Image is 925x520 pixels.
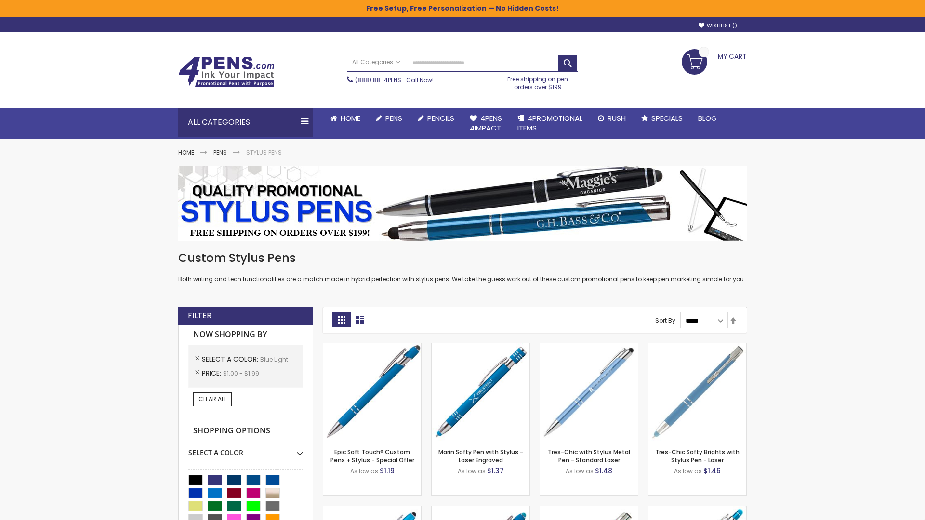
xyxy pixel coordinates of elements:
span: All Categories [352,58,400,66]
a: Home [178,148,194,156]
a: Rush [590,108,634,129]
span: Price [202,368,223,378]
a: All Categories [347,54,405,70]
a: Wishlist [699,22,737,29]
span: $1.48 [595,466,612,476]
a: Tres-Chic Touch Pen - Standard Laser-Blue - Light [540,506,638,514]
div: Select A Color [188,441,303,457]
strong: Now Shopping by [188,325,303,345]
a: Tres-Chic Softy Brights with Stylus Pen - Laser [655,448,740,464]
div: All Categories [178,108,313,137]
span: As low as [674,467,702,475]
a: Pencils [410,108,462,129]
a: Ellipse Stylus Pen - Standard Laser-Blue - Light [323,506,421,514]
div: Free shipping on pen orders over $199 [498,72,579,91]
a: Pens [368,108,410,129]
span: $1.19 [380,466,395,476]
img: Stylus Pens [178,166,747,241]
a: 4Pens4impact [462,108,510,139]
span: Blue Light [260,355,288,364]
span: Specials [651,113,683,123]
a: Specials [634,108,690,129]
a: 4PROMOTIONALITEMS [510,108,590,139]
span: Select A Color [202,354,260,364]
img: 4P-MS8B-Blue - Light [323,343,421,441]
span: $1.37 [487,466,504,476]
span: $1.46 [703,466,721,476]
span: As low as [566,467,594,475]
label: Sort By [655,316,675,325]
span: 4Pens 4impact [470,113,502,133]
strong: Grid [332,312,351,327]
strong: Stylus Pens [246,148,282,156]
img: Tres-Chic with Stylus Metal Pen - Standard Laser-Blue - Light [540,343,638,441]
a: Clear All [193,392,232,406]
span: Pencils [427,113,454,123]
a: Pens [213,148,227,156]
a: Home [323,108,368,129]
a: Marin Softy Pen with Stylus - Laser Engraved-Blue - Light [432,343,529,351]
h1: Custom Stylus Pens [178,250,747,266]
span: As low as [458,467,486,475]
span: 4PROMOTIONAL ITEMS [517,113,582,133]
a: Ellipse Softy Brights with Stylus Pen - Laser-Blue - Light [432,506,529,514]
a: Blog [690,108,725,129]
img: Tres-Chic Softy Brights with Stylus Pen - Laser-Blue - Light [648,343,746,441]
span: As low as [350,467,378,475]
span: - Call Now! [355,76,434,84]
a: Tres-Chic with Stylus Metal Pen - Standard Laser-Blue - Light [540,343,638,351]
strong: Filter [188,311,211,321]
a: Tres-Chic with Stylus Metal Pen - Standard Laser [548,448,630,464]
a: Epic Soft Touch® Custom Pens + Stylus - Special Offer [330,448,414,464]
div: Both writing and tech functionalities are a match made in hybrid perfection with stylus pens. We ... [178,250,747,284]
span: Blog [698,113,717,123]
span: Clear All [198,395,226,403]
a: 4P-MS8B-Blue - Light [323,343,421,351]
span: Home [341,113,360,123]
img: Marin Softy Pen with Stylus - Laser Engraved-Blue - Light [432,343,529,441]
span: Rush [608,113,626,123]
a: Marin Softy Pen with Stylus - Laser Engraved [438,448,523,464]
strong: Shopping Options [188,421,303,442]
a: (888) 88-4PENS [355,76,401,84]
span: $1.00 - $1.99 [223,369,259,377]
span: Pens [385,113,402,123]
img: 4Pens Custom Pens and Promotional Products [178,56,275,87]
a: Phoenix Softy Brights with Stylus Pen - Laser-Blue - Light [648,506,746,514]
a: Tres-Chic Softy Brights with Stylus Pen - Laser-Blue - Light [648,343,746,351]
